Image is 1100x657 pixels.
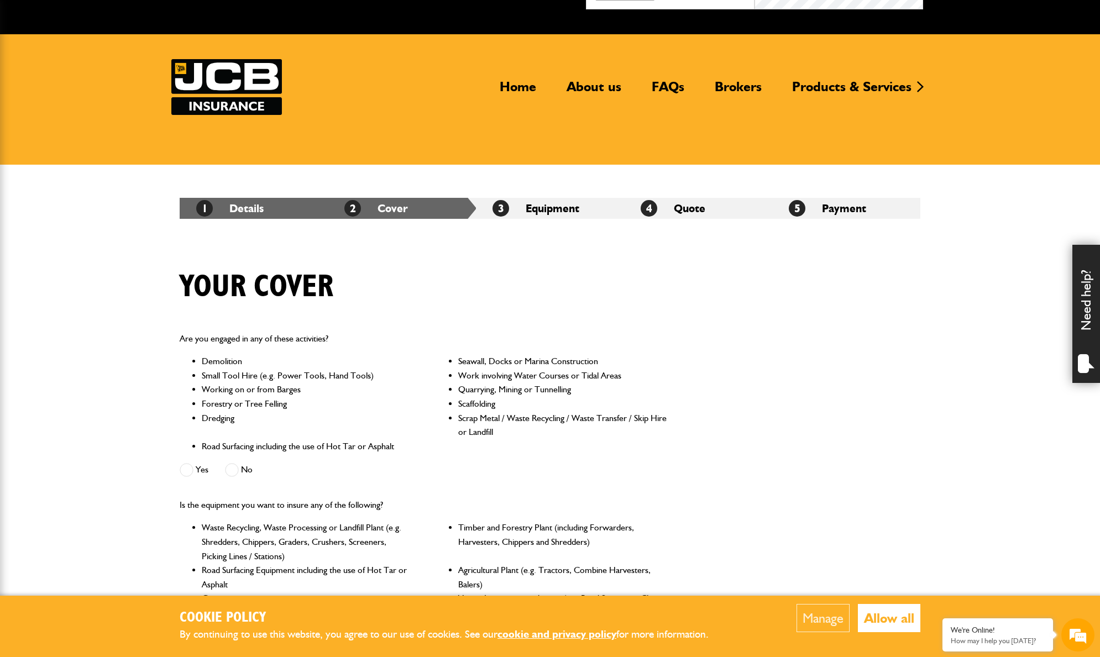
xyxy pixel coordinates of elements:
[458,397,668,411] li: Scaffolding
[951,626,1045,635] div: We're Online!
[784,78,920,104] a: Products & Services
[171,59,282,115] a: JCB Insurance Services
[797,604,850,632] button: Manage
[180,463,208,477] label: Yes
[180,498,668,512] p: Is the equipment you want to insure any of the following?
[202,439,411,454] li: Road Surfacing including the use of Hot Tar or Asphalt
[497,628,616,640] a: cookie and privacy policy
[202,521,411,563] li: Waste Recycling, Waste Processing or Landfill Plant (e.g. Shredders, Chippers, Graders, Crushers,...
[706,78,770,104] a: Brokers
[458,521,668,563] li: Timber and Forestry Plant (including Forwarders, Harvesters, Chippers and Shredders)
[951,637,1045,645] p: How may I help you today?
[458,354,668,369] li: Seawall, Docks or Marina Construction
[171,59,282,115] img: JCB Insurance Services logo
[196,202,264,215] a: 1Details
[772,198,920,219] li: Payment
[202,563,411,591] li: Road Surfacing Equipment including the use of Hot Tar or Asphalt
[225,463,253,477] label: No
[558,78,630,104] a: About us
[180,609,727,627] h2: Cookie Policy
[180,332,668,346] p: Are you engaged in any of these activities?
[202,397,411,411] li: Forestry or Tree Felling
[180,269,333,306] h1: Your cover
[476,198,624,219] li: Equipment
[202,411,411,439] li: Dredging
[202,591,411,619] li: Cranes
[858,604,920,632] button: Allow all
[491,78,544,104] a: Home
[643,78,693,104] a: FAQs
[789,200,805,217] span: 5
[458,369,668,383] li: Work involving Water Courses or Tidal Areas
[624,198,772,219] li: Quote
[458,411,668,439] li: Scrap Metal / Waste Recycling / Waste Transfer / Skip Hire or Landfill
[344,200,361,217] span: 2
[458,382,668,397] li: Quarrying, Mining or Tunnelling
[641,200,657,217] span: 4
[328,198,476,219] li: Cover
[180,626,727,643] p: By continuing to use this website, you agree to our use of cookies. See our for more information.
[196,200,213,217] span: 1
[1072,245,1100,383] div: Need help?
[458,563,668,591] li: Agricultural Plant (e.g. Tractors, Combine Harvesters, Balers)
[202,382,411,397] li: Working on or from Barges
[202,369,411,383] li: Small Tool Hire (e.g. Power Tools, Hand Tools)
[458,591,668,619] li: Van or Lorry-mounted items (e.g. Road Sweepers, Cherry Pickers, Volumetric Mixers)
[202,354,411,369] li: Demolition
[493,200,509,217] span: 3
